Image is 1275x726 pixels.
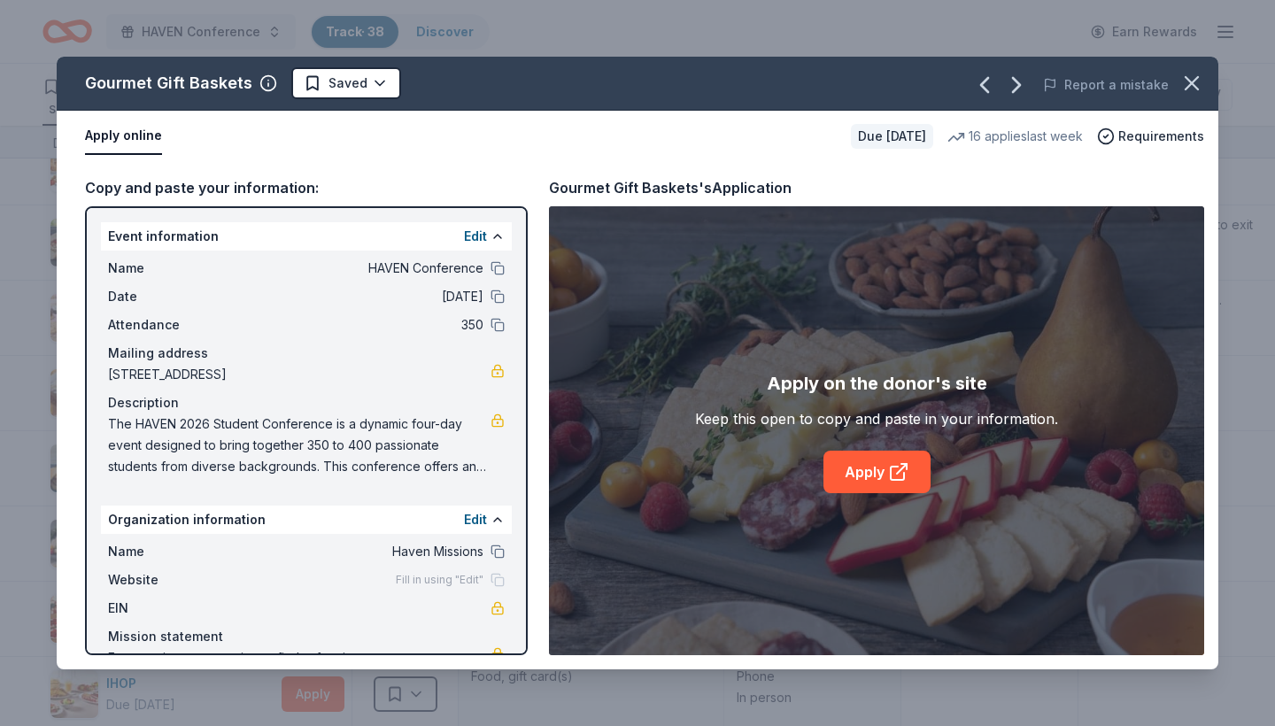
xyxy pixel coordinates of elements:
[227,258,483,279] span: HAVEN Conference
[108,626,505,647] div: Mission statement
[227,314,483,336] span: 350
[823,451,931,493] a: Apply
[227,286,483,307] span: [DATE]
[108,392,505,413] div: Description
[1043,74,1169,96] button: Report a mistake
[85,176,528,199] div: Copy and paste your information:
[108,314,227,336] span: Attendance
[108,647,491,690] span: Empowering a generation to find safety in [DEMOGRAPHIC_DATA].
[108,364,491,385] span: [STREET_ADDRESS]
[464,226,487,247] button: Edit
[328,73,367,94] span: Saved
[549,176,792,199] div: Gourmet Gift Baskets's Application
[85,69,252,97] div: Gourmet Gift Baskets
[1118,126,1204,147] span: Requirements
[767,369,987,398] div: Apply on the donor's site
[108,286,227,307] span: Date
[227,541,483,562] span: Haven Missions
[101,222,512,251] div: Event information
[85,118,162,155] button: Apply online
[108,569,227,591] span: Website
[108,258,227,279] span: Name
[1097,126,1204,147] button: Requirements
[108,541,227,562] span: Name
[108,343,505,364] div: Mailing address
[947,126,1083,147] div: 16 applies last week
[695,408,1058,429] div: Keep this open to copy and paste in your information.
[396,573,483,587] span: Fill in using "Edit"
[108,598,227,619] span: EIN
[464,509,487,530] button: Edit
[851,124,933,149] div: Due [DATE]
[108,413,491,477] span: The HAVEN 2026 Student Conference is a dynamic four-day event designed to bring together 350 to 4...
[291,67,401,99] button: Saved
[101,506,512,534] div: Organization information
